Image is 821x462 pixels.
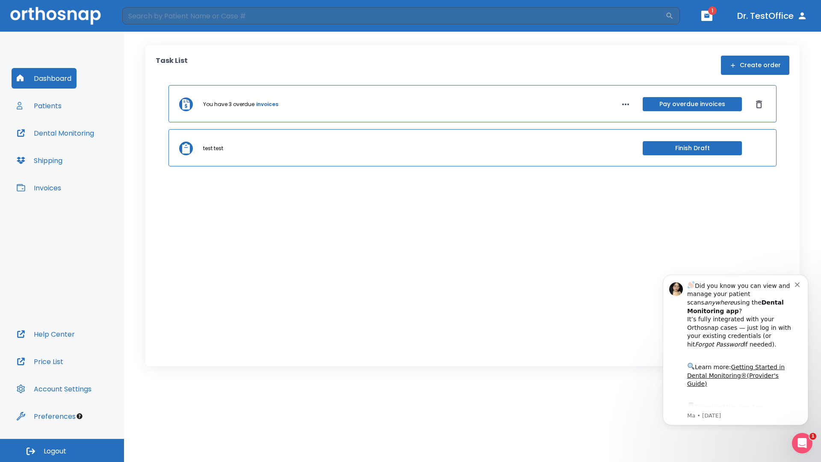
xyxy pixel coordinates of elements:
[203,101,254,108] p: You have 3 overdue
[12,351,68,372] button: Price List
[12,95,67,116] button: Patients
[721,56,789,75] button: Create order
[12,379,97,399] button: Account Settings
[809,433,816,440] span: 1
[203,145,223,152] p: test test
[12,150,68,171] button: Shipping
[37,145,145,153] p: Message from Ma, sent 5w ago
[792,433,812,453] iframe: Intercom live chat
[122,7,665,24] input: Search by Patient Name or Case #
[10,7,101,24] img: Orthosnap
[650,267,821,430] iframe: Intercom notifications message
[708,6,717,15] span: 1
[156,56,188,75] p: Task List
[12,178,66,198] button: Invoices
[37,134,145,178] div: Download the app: | ​ Let us know if you need help getting started!
[44,447,66,456] span: Logout
[12,324,80,344] button: Help Center
[145,13,152,20] button: Dismiss notification
[37,136,113,152] a: App Store
[643,141,742,155] button: Finish Draft
[76,412,83,420] div: Tooltip anchor
[12,406,81,426] button: Preferences
[256,101,278,108] a: invoices
[12,68,77,89] button: Dashboard
[752,98,766,111] button: Dismiss
[12,123,99,143] button: Dental Monitoring
[643,97,742,111] button: Pay overdue invoices
[734,8,811,24] button: Dr. TestOffice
